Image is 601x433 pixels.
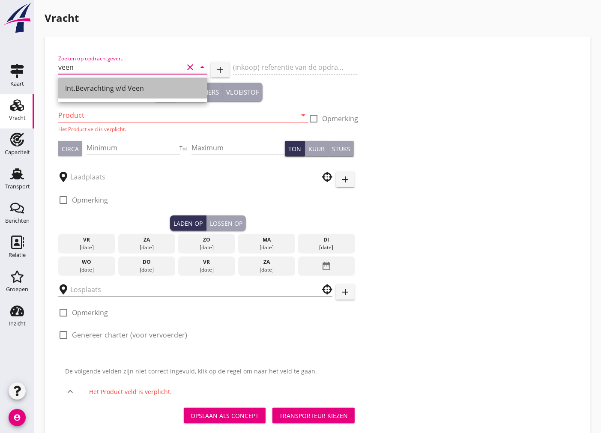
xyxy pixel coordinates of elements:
[240,236,293,244] div: ma
[288,144,301,153] div: Ton
[70,283,308,296] input: Losplaats
[180,244,233,251] div: [DATE]
[72,308,108,317] label: Opmerking
[210,219,242,228] div: Lossen op
[340,287,350,297] i: add
[170,215,206,231] button: Laden op
[180,236,233,244] div: zo
[58,361,358,381] div: De volgende velden zijn niet correct ingevuld, klik op de regel om naar het veld te gaan.
[58,60,183,74] input: Zoeken op opdrachtgever...
[60,236,113,244] div: vr
[340,174,350,185] i: add
[9,252,26,258] div: Relatie
[87,141,180,155] input: Minimum
[9,115,26,121] div: Vracht
[191,141,285,155] input: Maximum
[72,331,187,339] label: Genereer charter (voor vervoerder)
[180,258,233,266] div: vr
[120,266,173,274] div: [DATE]
[184,408,266,423] button: Opslaan als concept
[321,258,332,274] i: date_range
[72,196,108,204] label: Opmerking
[60,244,113,251] div: [DATE]
[329,141,354,156] button: Stuks
[300,244,353,251] div: [DATE]
[285,141,305,156] button: Ton
[279,411,348,420] div: Transporteur kiezen
[308,144,325,153] div: Kuub
[60,258,113,266] div: wo
[10,81,24,87] div: Kaart
[240,244,293,251] div: [DATE]
[58,141,82,156] button: Circa
[45,10,591,26] h1: Vracht
[332,144,350,153] div: Stuks
[272,408,355,423] button: Transporteur kiezen
[120,236,173,244] div: za
[173,219,203,228] div: Laden op
[226,87,259,97] div: Vloeistof
[120,244,173,251] div: [DATE]
[58,125,308,133] div: Het Product veld is verplicht.
[305,141,329,156] button: Kuub
[180,145,192,152] div: Tot
[215,65,225,75] i: add
[9,409,26,426] i: account_circle
[70,170,308,184] input: Laadplaats
[223,83,263,102] button: Vloeistof
[65,83,200,93] div: Int.Bevrachting v/d Veen
[5,218,30,224] div: Berichten
[6,287,28,292] div: Groepen
[62,144,79,153] div: Circa
[65,386,75,397] i: keyboard_arrow_up
[60,266,113,274] div: [DATE]
[322,114,358,123] label: Opmerking
[89,387,351,396] div: Het Product veld is verplicht.
[58,108,296,122] input: Product
[298,110,308,120] i: arrow_drop_down
[240,266,293,274] div: [DATE]
[9,321,26,326] div: Inzicht
[300,236,353,244] div: di
[5,184,30,189] div: Transport
[206,215,246,231] button: Lossen op
[2,2,33,34] img: logo-small.a267ee39.svg
[197,62,207,72] i: arrow_drop_down
[185,62,195,72] i: clear
[191,411,259,420] div: Opslaan als concept
[240,258,293,266] div: za
[120,258,173,266] div: do
[5,149,30,155] div: Capaciteit
[180,266,233,274] div: [DATE]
